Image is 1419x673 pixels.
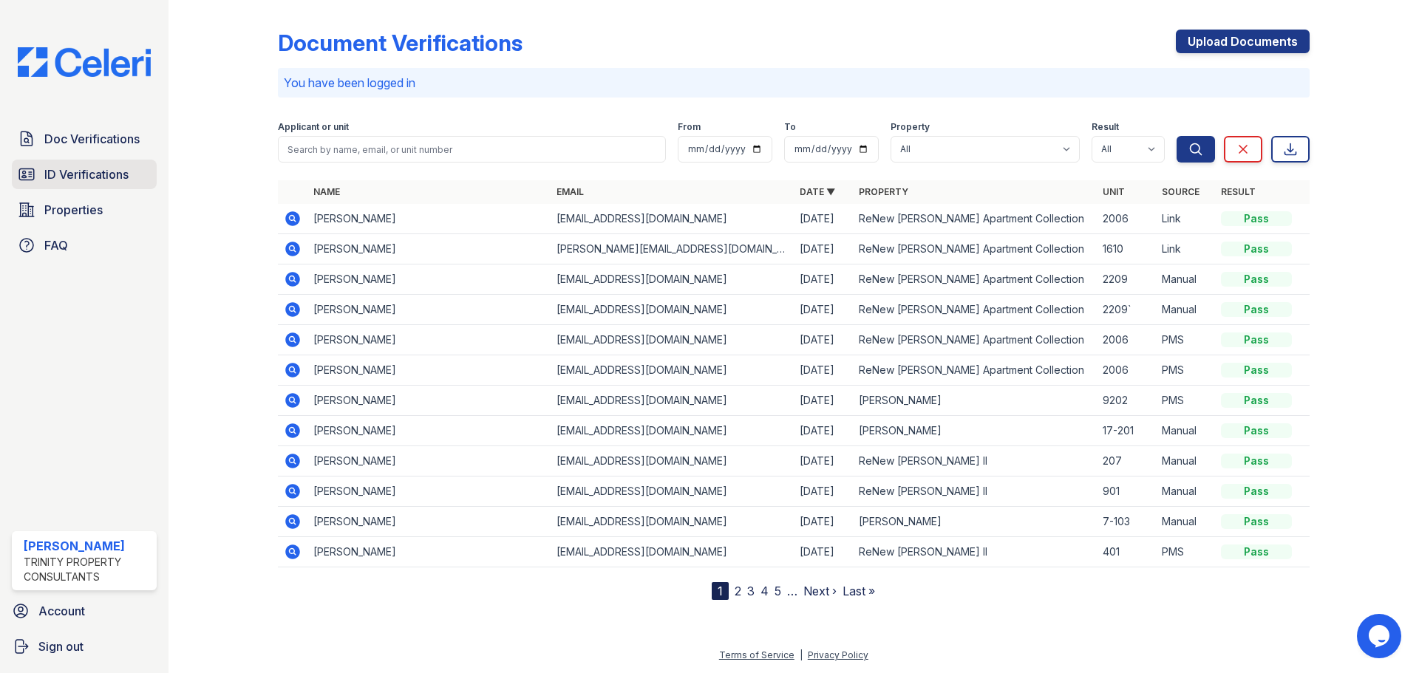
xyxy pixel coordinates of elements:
[1097,446,1156,476] td: 207
[12,230,157,260] a: FAQ
[551,386,794,416] td: [EMAIL_ADDRESS][DOMAIN_NAME]
[307,476,551,507] td: [PERSON_NAME]
[1221,544,1292,559] div: Pass
[1156,386,1215,416] td: PMS
[38,602,85,620] span: Account
[1103,186,1125,197] a: Unit
[6,632,163,661] a: Sign out
[551,416,794,446] td: [EMAIL_ADDRESS][DOMAIN_NAME]
[1221,393,1292,408] div: Pass
[794,355,853,386] td: [DATE]
[853,386,1096,416] td: [PERSON_NAME]
[307,295,551,325] td: [PERSON_NAME]
[853,234,1096,264] td: ReNew [PERSON_NAME] Apartment Collection
[307,325,551,355] td: [PERSON_NAME]
[891,121,930,133] label: Property
[1221,272,1292,287] div: Pass
[735,584,741,598] a: 2
[853,355,1096,386] td: ReNew [PERSON_NAME] Apartment Collection
[1097,416,1156,446] td: 17-201
[284,74,1304,92] p: You have been logged in
[719,649,794,660] a: Terms of Service
[278,136,666,163] input: Search by name, email, or unit number
[794,416,853,446] td: [DATE]
[1156,295,1215,325] td: Manual
[12,160,157,189] a: ID Verifications
[1221,186,1256,197] a: Result
[787,582,797,600] span: …
[278,30,523,56] div: Document Verifications
[551,204,794,234] td: [EMAIL_ADDRESS][DOMAIN_NAME]
[551,476,794,507] td: [EMAIL_ADDRESS][DOMAIN_NAME]
[1221,302,1292,317] div: Pass
[1156,204,1215,234] td: Link
[800,649,803,660] div: |
[843,584,875,598] a: Last »
[1156,507,1215,537] td: Manual
[794,386,853,416] td: [DATE]
[747,584,755,598] a: 3
[6,596,163,626] a: Account
[853,446,1096,476] td: ReNew [PERSON_NAME] II
[794,264,853,295] td: [DATE]
[1097,355,1156,386] td: 2006
[1162,186,1199,197] a: Source
[307,416,551,446] td: [PERSON_NAME]
[307,264,551,295] td: [PERSON_NAME]
[1156,476,1215,507] td: Manual
[1221,423,1292,438] div: Pass
[853,537,1096,567] td: ReNew [PERSON_NAME] II
[794,325,853,355] td: [DATE]
[1097,507,1156,537] td: 7-103
[678,121,701,133] label: From
[313,186,340,197] a: Name
[1092,121,1119,133] label: Result
[1221,332,1292,347] div: Pass
[784,121,796,133] label: To
[1097,234,1156,264] td: 1610
[38,638,84,655] span: Sign out
[307,355,551,386] td: [PERSON_NAME]
[803,584,837,598] a: Next ›
[794,537,853,567] td: [DATE]
[44,165,129,183] span: ID Verifications
[794,476,853,507] td: [DATE]
[760,584,769,598] a: 4
[551,507,794,537] td: [EMAIL_ADDRESS][DOMAIN_NAME]
[1221,242,1292,256] div: Pass
[853,264,1096,295] td: ReNew [PERSON_NAME] Apartment Collection
[853,476,1096,507] td: ReNew [PERSON_NAME] II
[12,124,157,154] a: Doc Verifications
[794,234,853,264] td: [DATE]
[853,325,1096,355] td: ReNew [PERSON_NAME] Apartment Collection
[1097,325,1156,355] td: 2006
[551,325,794,355] td: [EMAIL_ADDRESS][DOMAIN_NAME]
[1097,476,1156,507] td: 901
[278,121,349,133] label: Applicant or unit
[551,446,794,476] td: [EMAIL_ADDRESS][DOMAIN_NAME]
[853,507,1096,537] td: [PERSON_NAME]
[794,204,853,234] td: [DATE]
[1097,537,1156,567] td: 401
[794,295,853,325] td: [DATE]
[800,186,835,197] a: Date ▼
[853,204,1096,234] td: ReNew [PERSON_NAME] Apartment Collection
[551,295,794,325] td: [EMAIL_ADDRESS][DOMAIN_NAME]
[853,416,1096,446] td: [PERSON_NAME]
[557,186,584,197] a: Email
[12,195,157,225] a: Properties
[307,446,551,476] td: [PERSON_NAME]
[712,582,729,600] div: 1
[551,234,794,264] td: [PERSON_NAME][EMAIL_ADDRESS][DOMAIN_NAME]
[1097,295,1156,325] td: 2209`
[551,355,794,386] td: [EMAIL_ADDRESS][DOMAIN_NAME]
[6,47,163,77] img: CE_Logo_Blue-a8612792a0a2168367f1c8372b55b34899dd931a85d93a1a3d3e32e68fde9ad4.png
[1156,264,1215,295] td: Manual
[307,234,551,264] td: [PERSON_NAME]
[808,649,868,660] a: Privacy Policy
[551,537,794,567] td: [EMAIL_ADDRESS][DOMAIN_NAME]
[44,201,103,219] span: Properties
[24,555,151,584] div: Trinity Property Consultants
[307,537,551,567] td: [PERSON_NAME]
